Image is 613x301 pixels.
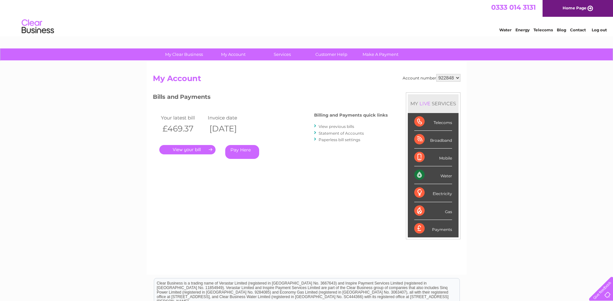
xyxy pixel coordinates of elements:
[319,124,354,129] a: View previous bills
[414,184,452,202] div: Electricity
[319,131,364,136] a: Statement of Accounts
[557,27,566,32] a: Blog
[225,145,259,159] a: Pay Here
[414,202,452,220] div: Gas
[403,74,460,82] div: Account number
[206,48,260,60] a: My Account
[21,17,54,36] img: logo.png
[408,94,459,113] div: MY SERVICES
[354,48,407,60] a: Make A Payment
[418,100,432,107] div: LIVE
[414,149,452,166] div: Mobile
[491,3,536,11] a: 0333 014 3131
[414,131,452,149] div: Broadband
[206,113,253,122] td: Invoice date
[159,113,206,122] td: Your latest bill
[206,122,253,135] th: [DATE]
[159,145,216,154] a: .
[534,27,553,32] a: Telecoms
[592,27,607,32] a: Log out
[499,27,512,32] a: Water
[256,48,309,60] a: Services
[153,92,388,104] h3: Bills and Payments
[319,137,360,142] a: Paperless bill settings
[314,113,388,118] h4: Billing and Payments quick links
[414,220,452,237] div: Payments
[570,27,586,32] a: Contact
[159,122,206,135] th: £469.37
[157,48,211,60] a: My Clear Business
[154,4,460,31] div: Clear Business is a trading name of Verastar Limited (registered in [GEOGRAPHIC_DATA] No. 3667643...
[305,48,358,60] a: Customer Help
[153,74,460,86] h2: My Account
[515,27,530,32] a: Energy
[414,166,452,184] div: Water
[414,113,452,131] div: Telecoms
